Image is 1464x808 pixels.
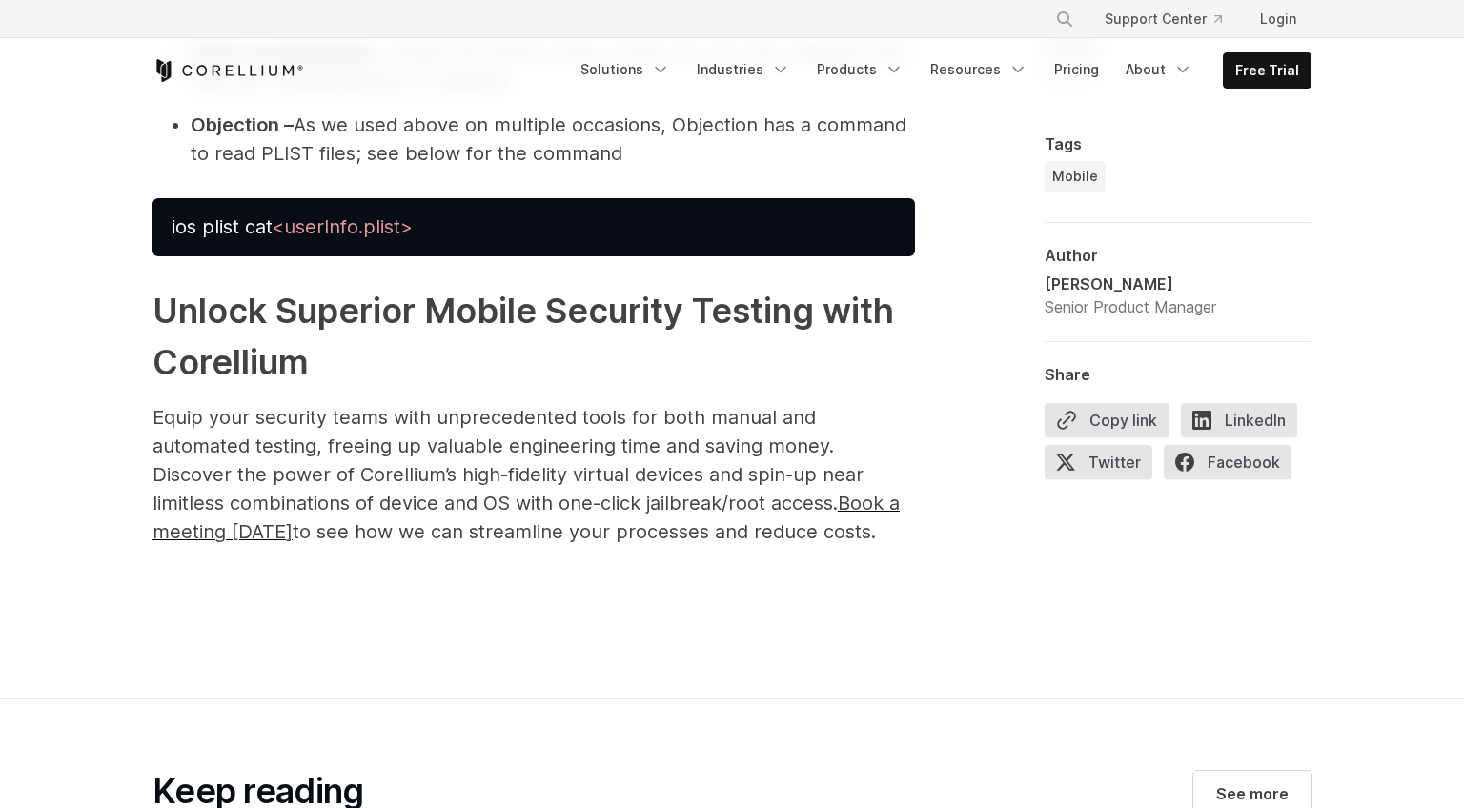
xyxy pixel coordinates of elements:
[191,111,915,168] li: As we used above on multiple occasions, Objection has a command to read PLIST files; see below fo...
[191,113,294,136] strong: Objection –
[1181,403,1309,445] a: LinkedIn
[1052,167,1098,186] span: Mobile
[685,52,802,87] a: Industries
[919,52,1039,87] a: Resources
[1045,161,1106,192] a: Mobile
[1045,365,1311,384] div: Share
[1164,445,1291,479] span: Facebook
[569,52,681,87] a: Solutions
[1114,52,1204,87] a: About
[1047,2,1082,36] button: Search
[1045,403,1169,437] button: Copy link
[1089,2,1237,36] a: Support Center
[1164,445,1303,487] a: Facebook
[172,215,413,238] span: ios plist cat
[1224,53,1311,88] a: Free Trial
[1043,52,1110,87] a: Pricing
[1181,403,1297,437] span: LinkedIn
[1216,782,1289,805] span: See more
[1045,273,1216,295] div: [PERSON_NAME]
[805,52,915,87] a: Products
[569,52,1311,89] div: Navigation Menu
[1045,246,1311,265] div: Author
[1045,445,1164,487] a: Twitter
[152,499,900,541] a: Book a meeting [DATE]
[152,59,304,82] a: Corellium Home
[1045,295,1216,318] div: Senior Product Manager
[1045,134,1311,153] div: Tags
[272,215,413,238] span: <userInfo.plist>
[1032,2,1311,36] div: Navigation Menu
[1245,2,1311,36] a: Login
[1045,445,1152,479] span: Twitter
[152,406,900,543] span: Equip your security teams with unprecedented tools for both manual and automated testing, freeing...
[152,285,915,388] h2: Unlock Superior Mobile Security Testing with Corellium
